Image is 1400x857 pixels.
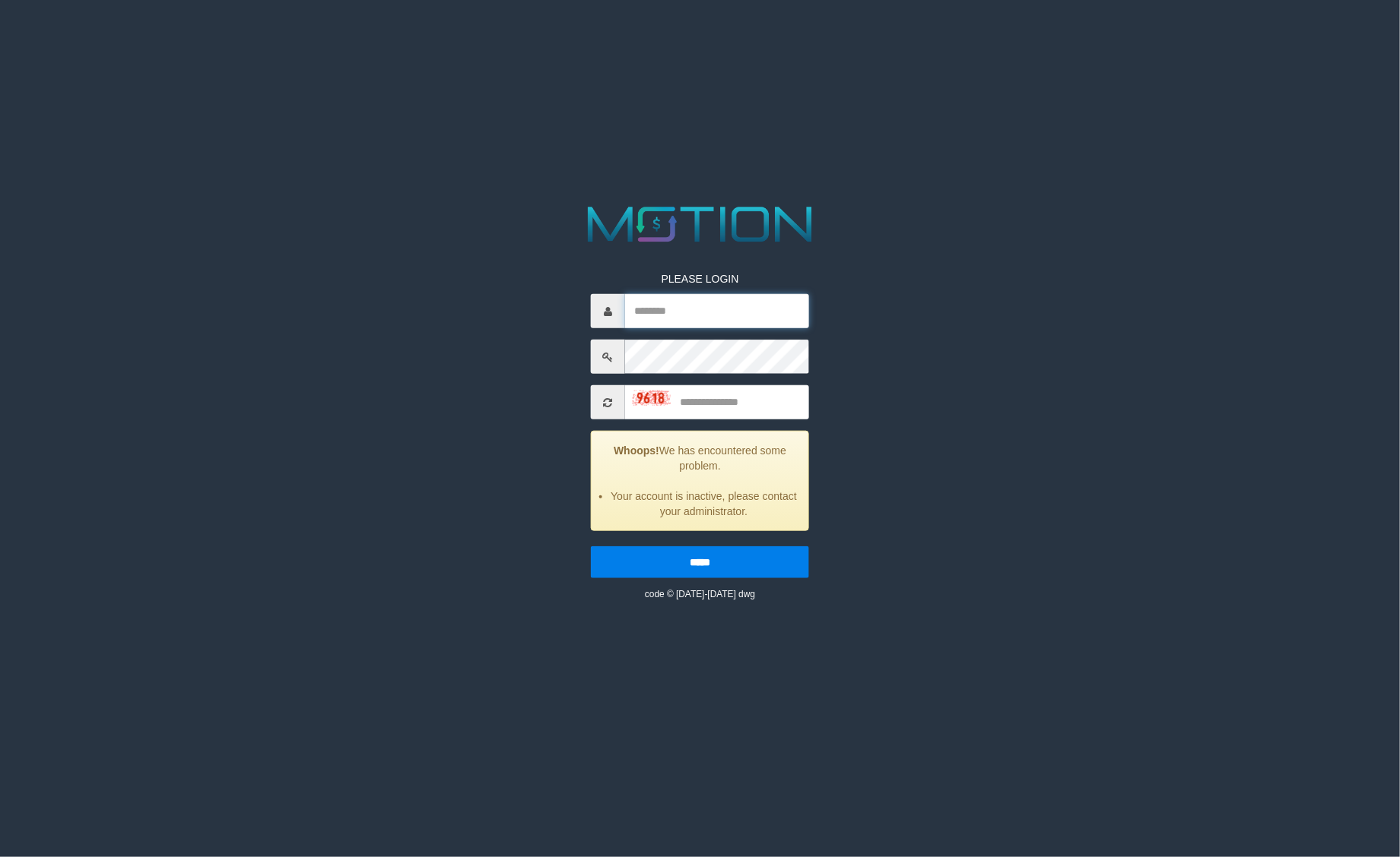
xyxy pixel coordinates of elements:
[633,391,671,406] img: captcha
[645,589,755,599] small: code © [DATE]-[DATE] dwg
[591,431,809,531] div: We has encountered some problem.
[577,201,822,248] img: MOTION_logo.png
[591,271,809,286] p: PLEASE LOGIN
[611,489,797,519] li: Your account is inactive, please contact your administrator.
[614,444,659,457] strong: Whoops!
